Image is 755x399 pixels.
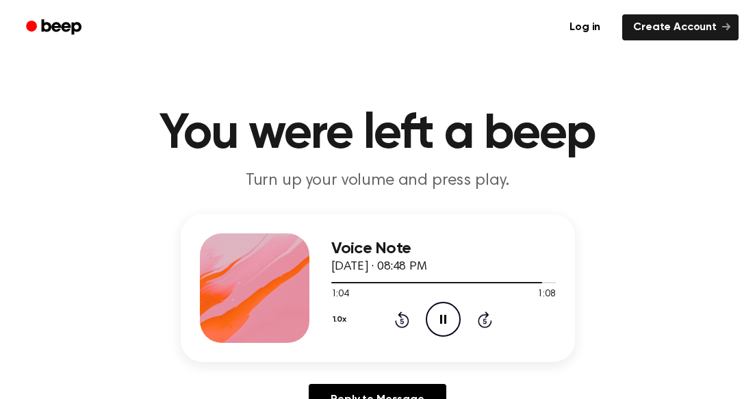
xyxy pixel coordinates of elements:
span: 1:04 [331,287,349,302]
a: Beep [16,14,94,41]
h1: You were left a beep [27,110,728,159]
span: 1:08 [537,287,555,302]
h3: Voice Note [331,240,556,258]
a: Create Account [622,14,739,40]
button: 1.0x [331,308,352,331]
a: Log in [556,12,614,43]
span: [DATE] · 08:48 PM [331,261,427,273]
p: Turn up your volume and press play. [115,170,641,192]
